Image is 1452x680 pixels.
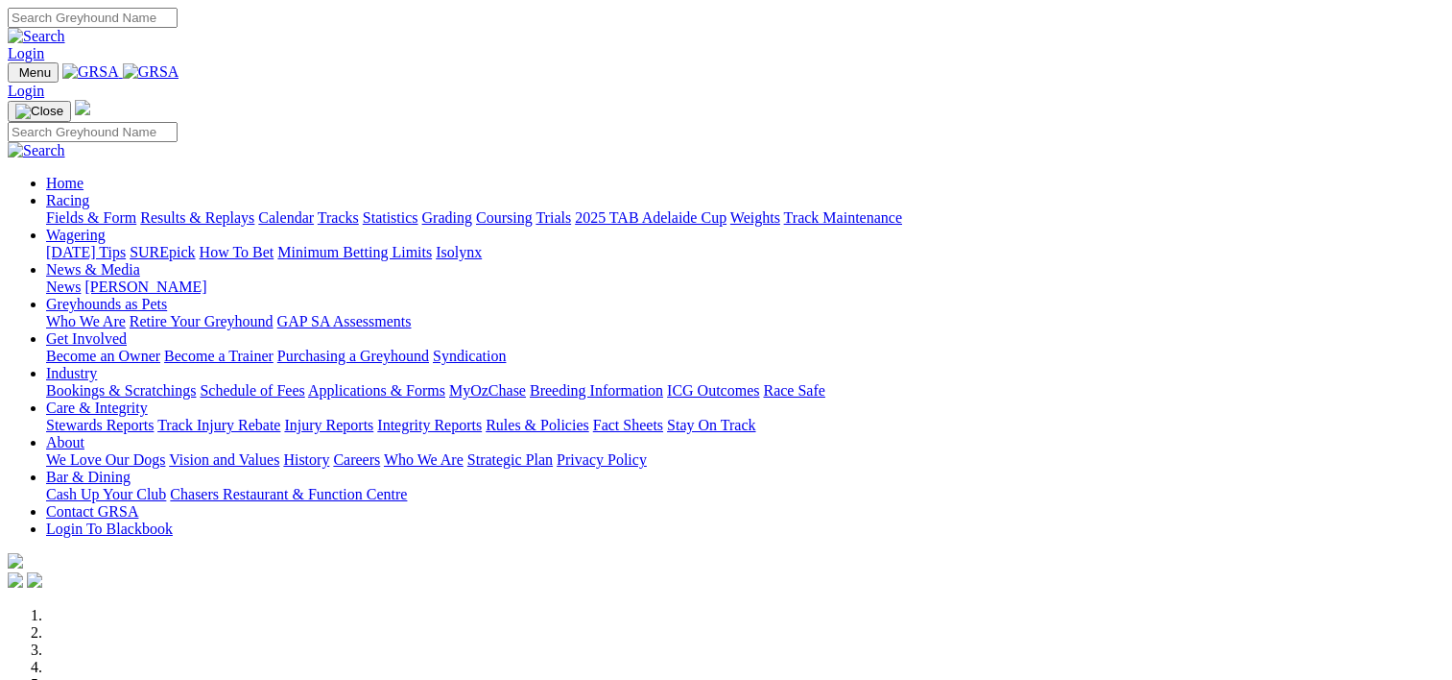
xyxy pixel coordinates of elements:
[8,45,44,61] a: Login
[46,469,131,485] a: Bar & Dining
[667,417,755,433] a: Stay On Track
[422,209,472,226] a: Grading
[8,122,178,142] input: Search
[536,209,571,226] a: Trials
[8,28,65,45] img: Search
[46,365,97,381] a: Industry
[258,209,314,226] a: Calendar
[84,279,206,295] a: [PERSON_NAME]
[46,348,160,364] a: Become an Owner
[46,227,106,243] a: Wagering
[170,486,407,502] a: Chasers Restaurant & Function Centre
[46,382,196,399] a: Bookings & Scratchings
[763,382,824,399] a: Race Safe
[46,330,127,347] a: Get Involved
[730,209,780,226] a: Weights
[436,244,482,260] a: Isolynx
[277,244,432,260] a: Minimum Betting Limits
[130,313,274,329] a: Retire Your Greyhound
[200,244,274,260] a: How To Bet
[46,348,1444,365] div: Get Involved
[8,572,23,588] img: facebook.svg
[8,83,44,99] a: Login
[284,417,373,433] a: Injury Reports
[19,65,51,80] span: Menu
[46,296,167,312] a: Greyhounds as Pets
[140,209,254,226] a: Results & Replays
[667,382,759,399] a: ICG Outcomes
[8,553,23,569] img: logo-grsa-white.png
[46,313,1444,330] div: Greyhounds as Pets
[27,572,42,588] img: twitter.svg
[8,8,178,28] input: Search
[575,209,726,226] a: 2025 TAB Adelaide Cup
[46,503,138,520] a: Contact GRSA
[46,434,84,450] a: About
[557,451,647,468] a: Privacy Policy
[8,142,65,159] img: Search
[377,417,482,433] a: Integrity Reports
[46,313,126,329] a: Who We Are
[46,486,166,502] a: Cash Up Your Club
[46,417,154,433] a: Stewards Reports
[46,209,136,226] a: Fields & Form
[200,382,304,399] a: Schedule of Fees
[46,382,1444,400] div: Industry
[277,313,412,329] a: GAP SA Assessments
[46,279,1444,296] div: News & Media
[8,62,59,83] button: Toggle navigation
[318,209,359,226] a: Tracks
[157,417,280,433] a: Track Injury Rebate
[15,104,63,119] img: Close
[46,279,81,295] a: News
[277,348,429,364] a: Purchasing a Greyhound
[46,244,1444,261] div: Wagering
[46,451,165,468] a: We Love Our Dogs
[449,382,526,399] a: MyOzChase
[486,417,589,433] a: Rules & Policies
[8,101,71,122] button: Toggle navigation
[46,417,1444,434] div: Care & Integrity
[333,451,380,468] a: Careers
[164,348,274,364] a: Become a Trainer
[46,486,1444,503] div: Bar & Dining
[46,261,140,278] a: News & Media
[46,192,89,208] a: Racing
[46,175,83,191] a: Home
[46,244,126,260] a: [DATE] Tips
[46,451,1444,469] div: About
[75,100,90,115] img: logo-grsa-white.png
[46,209,1444,227] div: Racing
[308,382,445,399] a: Applications & Forms
[130,244,195,260] a: SUREpick
[46,400,148,416] a: Care & Integrity
[593,417,663,433] a: Fact Sheets
[467,451,553,468] a: Strategic Plan
[283,451,329,468] a: History
[784,209,902,226] a: Track Maintenance
[46,521,173,537] a: Login To Blackbook
[384,451,464,468] a: Who We Are
[476,209,533,226] a: Coursing
[169,451,279,468] a: Vision and Values
[433,348,506,364] a: Syndication
[62,63,119,81] img: GRSA
[123,63,179,81] img: GRSA
[530,382,663,399] a: Breeding Information
[363,209,418,226] a: Statistics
